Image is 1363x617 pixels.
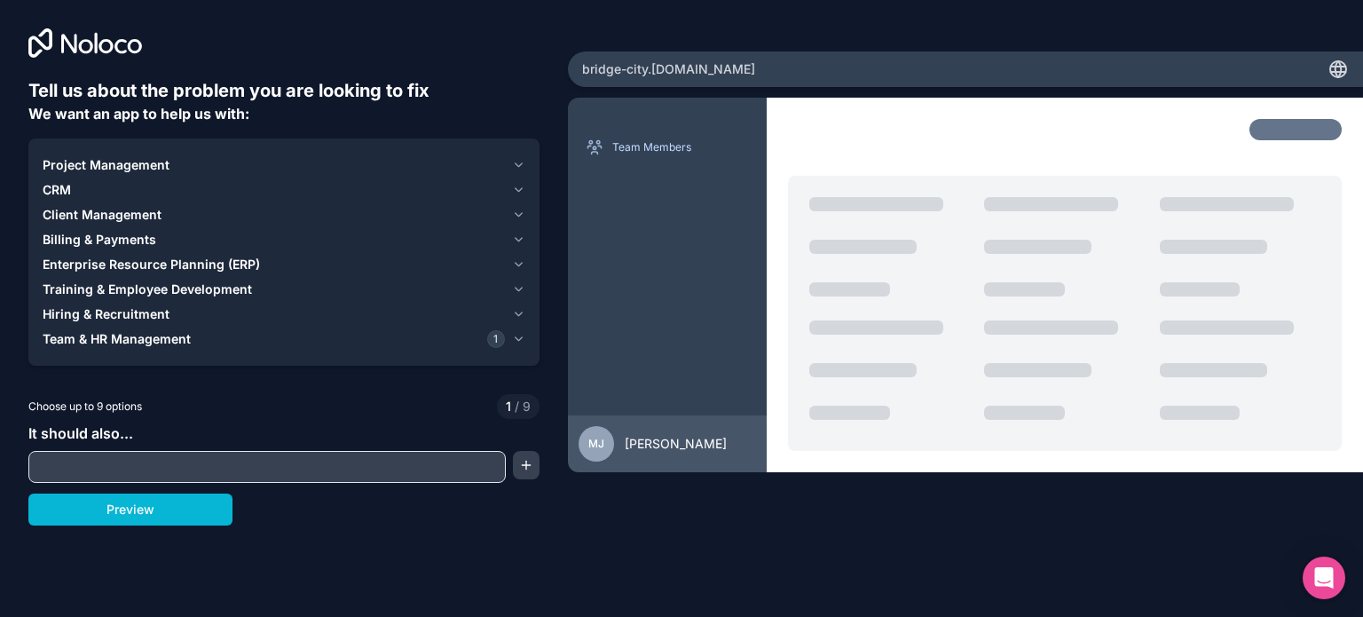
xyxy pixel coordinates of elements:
span: We want an app to help us with: [28,105,249,123]
p: Team Members [612,140,749,154]
button: Hiring & Recruitment [43,302,525,327]
button: Project Management [43,153,525,178]
span: Billing & Payments [43,231,156,249]
div: scrollable content [582,133,752,401]
span: Choose up to 9 options [28,399,142,415]
button: Preview [28,494,232,526]
span: [PERSON_NAME] [625,435,727,453]
span: 1 [506,398,511,415]
span: 9 [511,398,531,415]
span: / [515,399,519,414]
span: Training & Employee Development [43,281,252,298]
div: Open Intercom Messenger [1303,557,1345,599]
button: Client Management [43,202,525,227]
span: Client Management [43,206,162,224]
button: Team & HR Management1 [43,327,525,352]
span: Project Management [43,156,169,174]
span: CRM [43,181,71,199]
button: Training & Employee Development [43,277,525,302]
span: Hiring & Recruitment [43,305,169,323]
span: 1 [487,330,505,348]
span: It should also... [28,424,133,442]
span: Team & HR Management [43,330,191,348]
h6: Tell us about the problem you are looking to fix [28,78,540,103]
button: CRM [43,178,525,202]
span: MJ [588,437,604,451]
span: Enterprise Resource Planning (ERP) [43,256,260,273]
span: bridge-city .[DOMAIN_NAME] [582,60,755,78]
button: Enterprise Resource Planning (ERP) [43,252,525,277]
button: Billing & Payments [43,227,525,252]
